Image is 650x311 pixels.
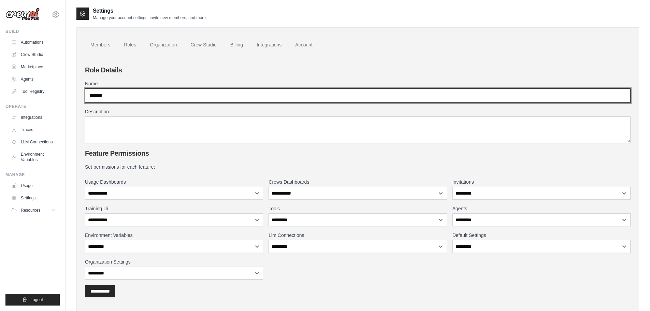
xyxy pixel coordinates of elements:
[8,124,60,135] a: Traces
[21,208,40,213] span: Resources
[8,86,60,97] a: Tool Registry
[8,112,60,123] a: Integrations
[185,36,222,54] a: Crew Studio
[452,179,631,185] label: Invitations
[5,104,60,109] div: Operate
[5,172,60,178] div: Manage
[93,15,207,20] p: Manage your account settings, invite new members, and more.
[85,232,263,239] label: Environment Variables
[85,258,263,265] label: Organization Settings
[85,164,631,170] legend: Set permissions for each feature:
[118,36,142,54] a: Roles
[8,61,60,72] a: Marketplace
[93,7,207,15] h2: Settings
[85,108,631,115] label: Description
[269,232,447,239] label: Llm Connections
[8,205,60,216] button: Resources
[5,8,40,21] img: Logo
[5,29,60,34] div: Build
[85,36,116,54] a: Members
[8,49,60,60] a: Crew Studio
[8,37,60,48] a: Automations
[8,193,60,203] a: Settings
[452,232,631,239] label: Default Settings
[269,179,447,185] label: Crews Dashboards
[85,205,263,212] label: Training Ui
[452,205,631,212] label: Agents
[8,137,60,147] a: LLM Connections
[5,294,60,306] button: Logout
[269,205,447,212] label: Tools
[8,149,60,165] a: Environment Variables
[85,80,631,87] label: Name
[85,65,631,75] h2: Role Details
[85,179,263,185] label: Usage Dashboards
[8,180,60,191] a: Usage
[144,36,182,54] a: Organization
[225,36,248,54] a: Billing
[290,36,318,54] a: Account
[8,74,60,85] a: Agents
[85,149,631,158] h2: Feature Permissions
[251,36,287,54] a: Integrations
[30,297,43,302] span: Logout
